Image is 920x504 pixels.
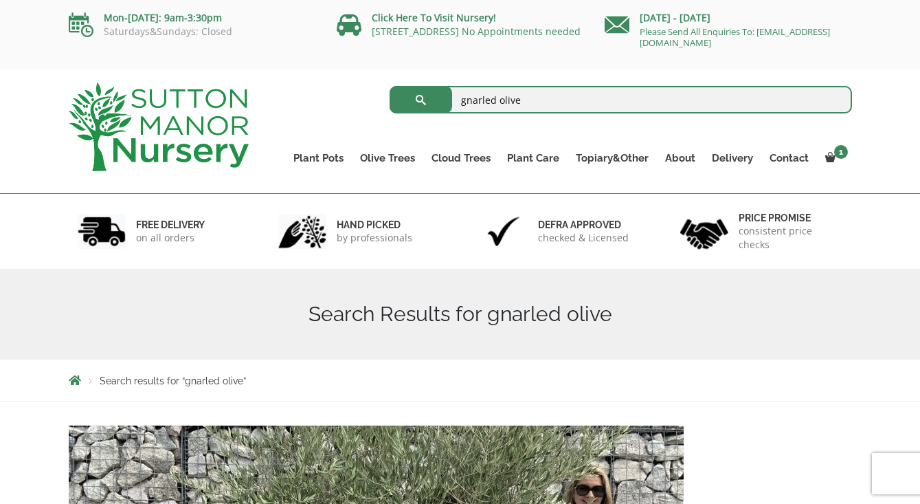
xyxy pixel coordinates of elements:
[69,83,249,171] img: logo
[278,214,326,249] img: 2.jpg
[761,149,817,168] a: Contact
[538,231,629,245] p: checked & Licensed
[834,145,848,159] span: 1
[499,149,568,168] a: Plant Care
[285,149,352,168] a: Plant Pots
[136,231,205,245] p: on all orders
[817,149,852,168] a: 1
[640,25,830,49] a: Please Send All Enquiries To: [EMAIL_ADDRESS][DOMAIN_NAME]
[739,224,843,252] p: consistent price checks
[100,375,246,386] span: Search results for “gnarled olive”
[69,302,852,327] h1: Search Results for gnarled olive
[390,86,852,113] input: Search...
[739,212,843,224] h6: Price promise
[605,10,852,26] p: [DATE] - [DATE]
[69,375,852,386] nav: Breadcrumbs
[69,10,316,26] p: Mon-[DATE]: 9am-3:30pm
[680,210,728,252] img: 4.jpg
[78,214,126,249] img: 1.jpg
[480,214,528,249] img: 3.jpg
[704,149,761,168] a: Delivery
[136,219,205,231] h6: FREE DELIVERY
[568,149,657,168] a: Topiary&Other
[657,149,704,168] a: About
[538,219,629,231] h6: Defra approved
[337,231,412,245] p: by professionals
[69,26,316,37] p: Saturdays&Sundays: Closed
[337,219,412,231] h6: hand picked
[372,25,581,38] a: [STREET_ADDRESS] No Appointments needed
[423,149,499,168] a: Cloud Trees
[372,11,496,24] a: Click Here To Visit Nursery!
[352,149,423,168] a: Olive Trees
